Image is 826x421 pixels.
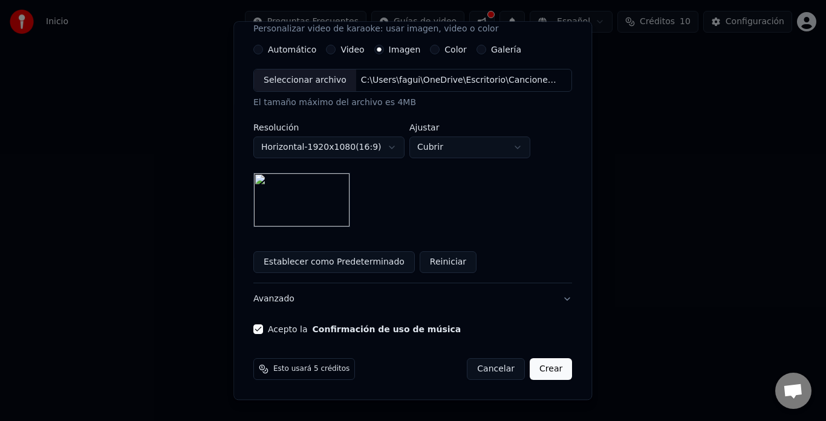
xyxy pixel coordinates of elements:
[268,326,461,334] label: Acepto la
[253,252,415,274] button: Establecer como Predeterminado
[253,45,572,283] div: VideoPersonalizar video de karaoke: usar imagen, video o color
[253,284,572,315] button: Avanzado
[356,75,562,87] div: C:\Users\fagui\OneDrive\Escritorio\Canciones\IMAGEN [PERSON_NAME][DEMOGRAPHIC_DATA]jpg
[253,97,572,109] div: El tamaño máximo del archivo es 4MB
[341,46,365,54] label: Video
[254,70,356,92] div: Seleccionar archivo
[420,252,476,274] button: Reiniciar
[530,359,572,381] button: Crear
[268,46,316,54] label: Automático
[409,124,530,132] label: Ajustar
[389,46,421,54] label: Imagen
[313,326,461,334] button: Acepto la
[467,359,525,381] button: Cancelar
[491,46,521,54] label: Galería
[253,124,405,132] label: Resolución
[253,24,498,36] p: Personalizar video de karaoke: usar imagen, video o color
[253,7,498,36] div: Video
[273,365,350,374] span: Esto usará 5 créditos
[445,46,467,54] label: Color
